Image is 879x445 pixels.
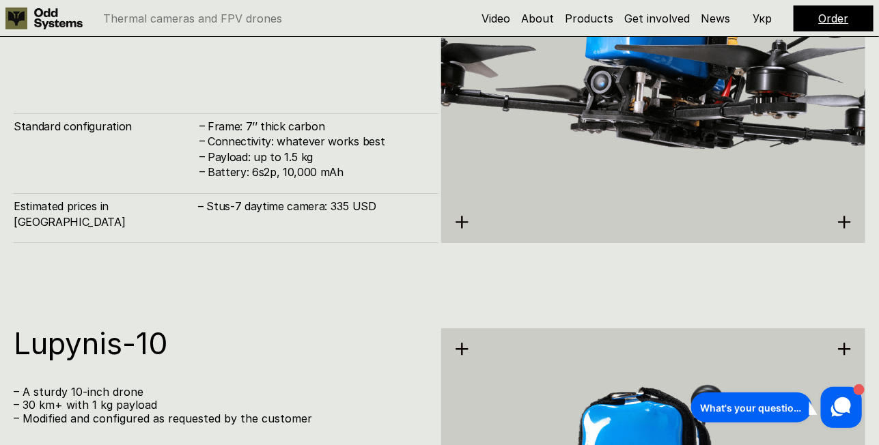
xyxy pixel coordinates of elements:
[199,118,205,133] h4: –
[688,384,865,431] iframe: HelpCrunch
[199,164,205,179] h4: –
[208,149,425,164] h4: Payload: up to 1.5 kg
[753,13,772,24] p: Укр
[624,12,690,25] a: Get involved
[199,149,205,164] h4: –
[199,133,205,148] h4: –
[14,119,198,134] h4: Standard configuration
[198,199,425,214] h4: – Stus-7 daytime camera: 335 USD
[14,412,425,425] p: – Modified and configured as requested by the customer
[208,134,425,149] h4: Connectivity: whatever works best
[14,199,198,229] h4: Estimated prices in [GEOGRAPHIC_DATA]
[103,13,282,24] p: Thermal cameras and FPV drones
[208,164,425,180] h4: Battery: 6s2p, 10,000 mAh
[14,328,425,358] h1: Lupynis-10
[701,12,730,25] a: News
[14,386,425,399] p: – A sturdy 10-inch drone
[14,399,425,412] p: – 30 km+ with 1 kg payload
[521,12,554,25] a: About
[482,12,510,25] a: Video
[565,12,613,25] a: Products
[208,119,425,134] h4: Frame: 7’’ thick carbon
[819,12,849,25] a: Order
